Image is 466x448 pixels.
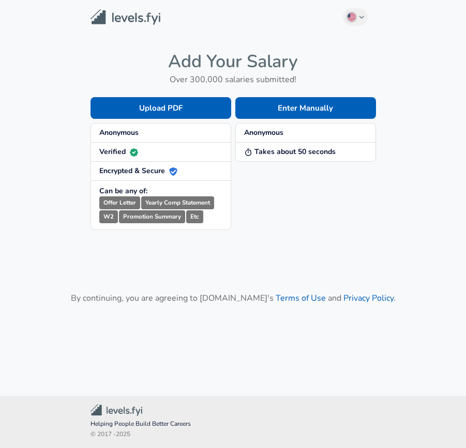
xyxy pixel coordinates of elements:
[186,210,203,223] small: Etc
[343,8,368,26] button: English (US)
[91,9,160,25] img: Levels.fyi
[244,128,283,137] strong: Anonymous
[343,292,394,304] a: Privacy Policy
[235,97,376,119] button: Enter Manually
[99,147,138,157] strong: Verified
[244,147,336,157] strong: Takes about 50 seconds
[141,196,214,209] small: Yearly Comp Statement
[91,429,376,440] span: © 2017 - 2025
[99,210,118,223] small: W2
[348,13,356,21] img: English (US)
[119,210,185,223] small: Promotion Summary
[99,186,147,196] strong: Can be any of:
[91,72,376,87] h6: Over 300,000 salaries submitted!
[276,292,326,304] a: Terms of Use
[99,166,177,176] strong: Encrypted & Secure
[99,128,139,137] strong: Anonymous
[91,97,231,119] button: Upload PDF
[91,419,376,429] span: Helping People Build Better Careers
[91,51,376,72] h4: Add Your Salary
[99,196,140,209] small: Offer Letter
[91,404,142,416] img: Levels.fyi Community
